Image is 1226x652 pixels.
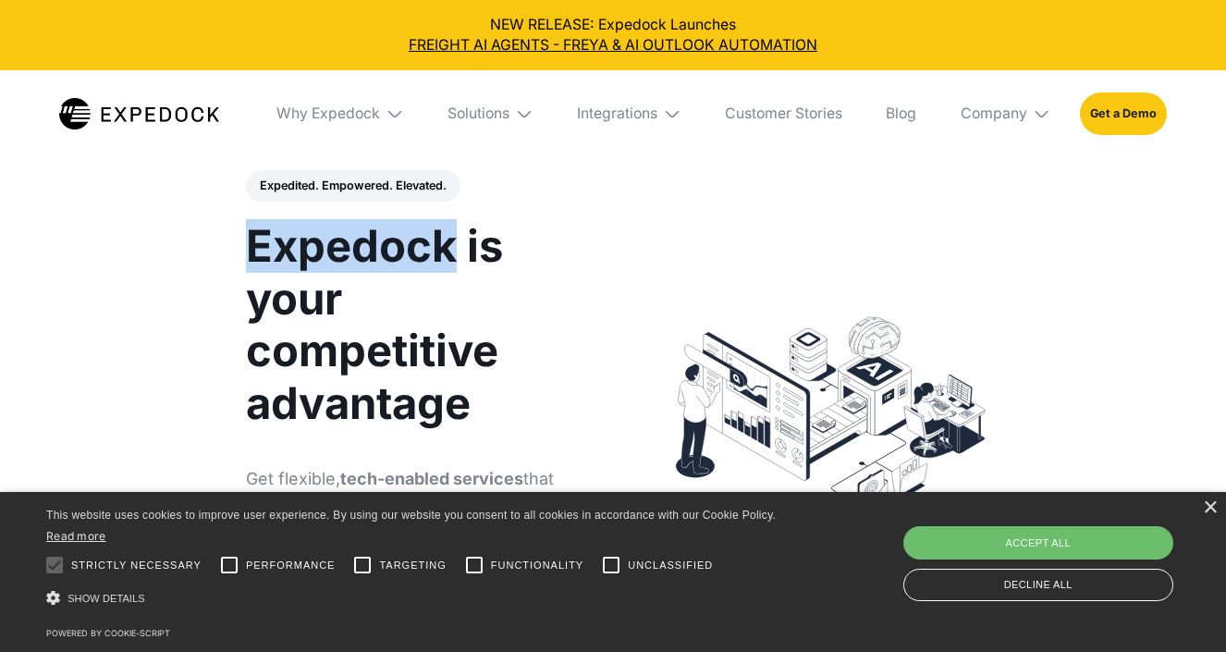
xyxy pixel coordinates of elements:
[903,569,1174,601] div: Decline all
[710,70,857,158] a: Customer Stories
[71,558,202,573] span: Strictly necessary
[67,593,145,604] span: Show details
[246,558,336,573] span: Performance
[246,467,593,587] p: Get flexible, that integrate seamlessly into your workflows — powering teams with offshore soluti...
[263,70,419,158] div: Why Expedock
[46,529,106,543] a: Read more
[447,105,509,123] div: Solutions
[46,628,170,638] a: Powered by cookie-script
[15,15,1212,55] div: NEW RELEASE: Expedock Launches
[628,558,713,573] span: Unclassified
[577,105,657,123] div: Integrations
[15,35,1212,55] a: FREIGHT AI AGENTS - FREYA & AI OUTLOOK AUTOMATION
[491,558,583,573] span: Functionality
[1080,92,1167,135] a: Get a Demo
[961,105,1027,123] div: Company
[1134,563,1226,652] div: 聊天小组件
[903,526,1174,560] div: Accept all
[434,70,548,158] div: Solutions
[379,558,446,573] span: Targeting
[1203,501,1217,515] div: Close
[276,105,380,123] div: Why Expedock
[46,586,783,612] div: Show details
[872,70,932,158] a: Blog
[1134,563,1226,652] iframe: Chat Widget
[46,509,776,522] span: This website uses cookies to improve user experience. By using our website you consent to all coo...
[246,220,593,430] h1: Expedock is your competitive advantage
[340,469,523,488] strong: tech-enabled services
[946,70,1065,158] div: Company
[563,70,696,158] div: Integrations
